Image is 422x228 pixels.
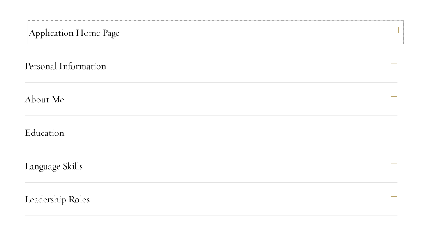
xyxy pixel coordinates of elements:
button: Application Home Page [29,23,401,42]
button: Language Skills [25,156,397,176]
button: Leadership Roles [25,189,397,209]
button: Education [25,123,397,142]
button: Personal Information [25,56,397,76]
button: About Me [25,89,397,109]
